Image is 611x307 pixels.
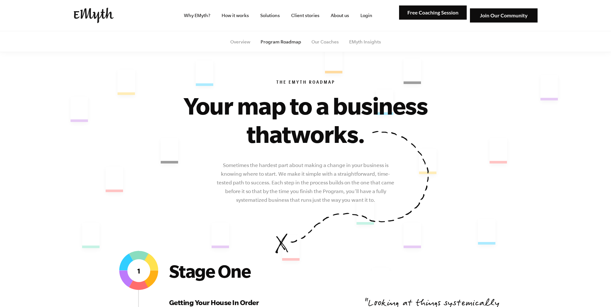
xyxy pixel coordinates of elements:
[261,39,301,44] a: Program Roadmap
[74,8,114,23] img: EMyth
[164,91,447,148] h1: Your map to a business that
[230,39,250,44] a: Overview
[470,8,538,23] img: Join Our Community
[349,39,381,44] a: EMyth Insights
[311,39,339,44] a: Our Coaches
[216,161,396,204] p: Sometimes the hardest part about making a change in your business is knowing where to start. We m...
[399,5,467,20] img: Free Coaching Session
[110,80,501,86] h6: The EMyth Roadmap
[169,261,298,281] h2: Stage One
[291,120,365,147] span: works.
